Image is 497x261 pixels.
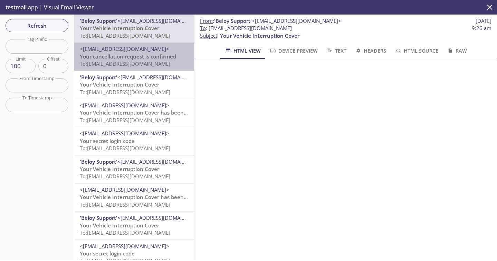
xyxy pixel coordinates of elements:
span: <[EMAIL_ADDRESS][DOMAIN_NAME]> [80,130,169,137]
span: Your Vehicle Interruption Cover [80,25,159,31]
span: <[EMAIL_ADDRESS][DOMAIN_NAME]> [80,45,169,52]
span: 'Beloy Support' [80,214,117,221]
span: 'Beloy Support' [80,17,117,24]
div: 'Beloy Support'<[EMAIL_ADDRESS][DOMAIN_NAME]>Your Vehicle Interruption CoverTo:[EMAIL_ADDRESS][DO... [74,211,194,239]
span: Your Vehicle Interruption Cover has been cancelled [80,109,209,116]
span: To: [EMAIL_ADDRESS][DOMAIN_NAME] [80,173,170,180]
span: <[EMAIL_ADDRESS][DOMAIN_NAME]> [80,243,169,250]
span: HTML View [224,46,261,55]
span: : [EMAIL_ADDRESS][DOMAIN_NAME] [200,25,292,32]
span: Your secret login code [80,250,135,257]
span: Your secret login code [80,137,135,144]
span: Headers [355,46,386,55]
span: <[EMAIL_ADDRESS][DOMAIN_NAME]> [117,17,207,24]
div: 'Beloy Support'<[EMAIL_ADDRESS][DOMAIN_NAME]>Your Vehicle Interruption CoverTo:[EMAIL_ADDRESS][DO... [74,71,194,99]
div: <[EMAIL_ADDRESS][DOMAIN_NAME]>Your Vehicle Interruption Cover has been cancelledTo:[EMAIL_ADDRESS... [74,183,194,211]
div: 'Beloy Support'<[EMAIL_ADDRESS][DOMAIN_NAME]>Your Vehicle Interruption CoverTo:[EMAIL_ADDRESS][DO... [74,155,194,183]
span: Your Vehicle Interruption Cover [80,222,159,229]
span: To: [EMAIL_ADDRESS][DOMAIN_NAME] [80,201,170,208]
span: 'Beloy Support' [80,74,117,81]
span: <[EMAIL_ADDRESS][DOMAIN_NAME]> [117,158,207,165]
span: <[EMAIL_ADDRESS][DOMAIN_NAME]> [117,74,207,81]
div: <[EMAIL_ADDRESS][DOMAIN_NAME]>Your cancellation request is confirmedTo:[EMAIL_ADDRESS][DOMAIN_NAME] [74,43,194,70]
span: 'Beloy Support' [80,158,117,165]
span: Your cancellation request is confirmed [80,53,176,60]
div: <[EMAIL_ADDRESS][DOMAIN_NAME]>Your Vehicle Interruption Cover has been cancelledTo:[EMAIL_ADDRESS... [74,99,194,127]
span: <[EMAIL_ADDRESS][DOMAIN_NAME]> [80,102,169,109]
span: Subject [200,32,217,39]
span: HTML Source [394,46,438,55]
p: : [200,25,491,39]
span: From [200,17,213,24]
span: To: [EMAIL_ADDRESS][DOMAIN_NAME] [80,60,170,67]
span: <[EMAIL_ADDRESS][DOMAIN_NAME]> [117,214,207,221]
span: [DATE] [476,17,491,25]
span: To: [EMAIL_ADDRESS][DOMAIN_NAME] [80,229,170,236]
div: <[EMAIL_ADDRESS][DOMAIN_NAME]>Your secret login codeTo:[EMAIL_ADDRESS][DOMAIN_NAME] [74,127,194,155]
span: Refresh [11,21,63,30]
span: To: [EMAIL_ADDRESS][DOMAIN_NAME] [80,117,170,124]
span: To: [EMAIL_ADDRESS][DOMAIN_NAME] [80,145,170,152]
span: <[EMAIL_ADDRESS][DOMAIN_NAME]> [252,17,341,24]
span: Raw [447,46,467,55]
span: 9:26 am [472,25,491,32]
span: 'Beloy Support' [214,17,252,24]
span: <[EMAIL_ADDRESS][DOMAIN_NAME]> [80,186,169,193]
span: Your Vehicle Interruption Cover [80,165,159,172]
span: To: [EMAIL_ADDRESS][DOMAIN_NAME] [80,32,170,39]
span: Your Vehicle Interruption Cover [80,81,159,88]
span: Your Vehicle Interruption Cover [220,32,299,39]
span: To: [EMAIL_ADDRESS][DOMAIN_NAME] [80,89,170,96]
div: 'Beloy Support'<[EMAIL_ADDRESS][DOMAIN_NAME]>Your Vehicle Interruption CoverTo:[EMAIL_ADDRESS][DO... [74,15,194,42]
span: Text [326,46,346,55]
span: Your Vehicle Interruption Cover has been cancelled [80,193,209,200]
span: Device Preview [269,46,317,55]
button: Refresh [6,19,68,32]
span: : [200,17,341,25]
span: testmail [6,3,27,11]
span: To [200,25,206,31]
